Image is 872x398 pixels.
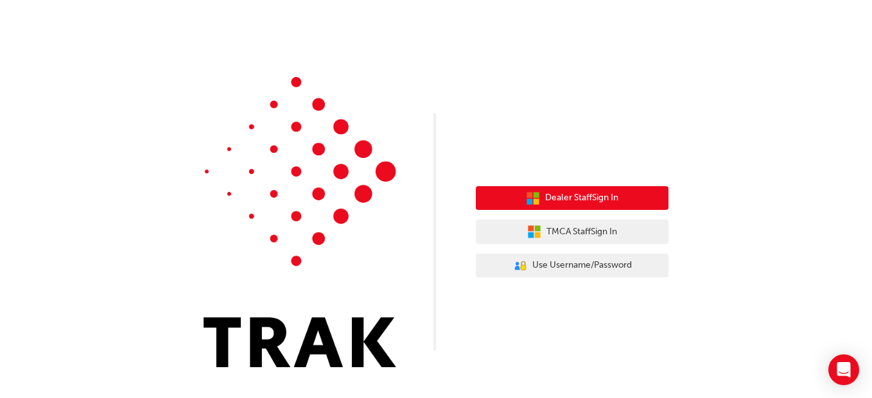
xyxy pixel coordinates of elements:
[204,77,396,367] img: Trak
[476,186,668,211] button: Dealer StaffSign In
[828,354,859,385] div: Open Intercom Messenger
[546,225,617,239] span: TMCA Staff Sign In
[476,254,668,278] button: Use Username/Password
[532,258,632,273] span: Use Username/Password
[545,191,618,205] span: Dealer Staff Sign In
[476,220,668,244] button: TMCA StaffSign In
